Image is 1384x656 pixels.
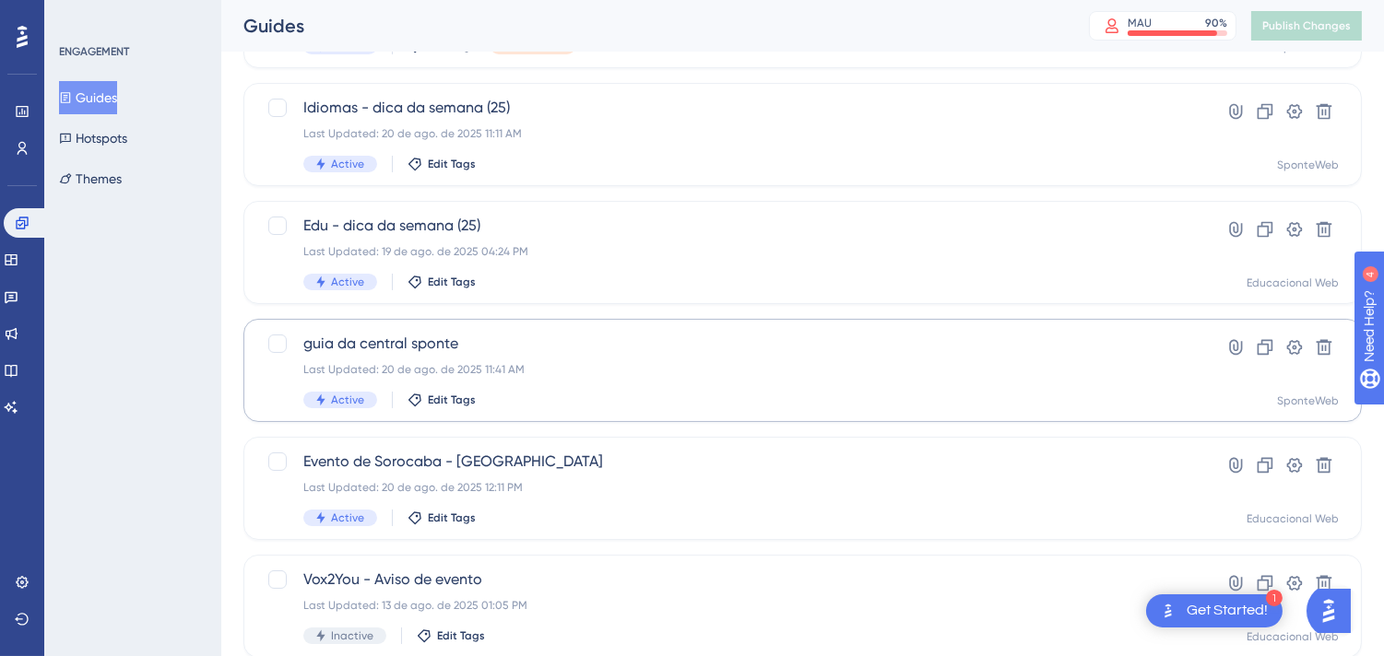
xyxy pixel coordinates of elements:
[417,628,485,643] button: Edit Tags
[331,275,364,289] span: Active
[428,157,476,171] span: Edit Tags
[303,568,1154,591] span: Vox2You - Aviso de evento
[59,122,127,155] button: Hotspots
[1277,393,1339,408] div: SponteWeb
[1187,601,1268,621] div: Get Started!
[1277,158,1339,172] div: SponteWeb
[1146,594,1283,627] div: Open Get Started! checklist, remaining modules: 1
[1251,11,1362,41] button: Publish Changes
[127,9,133,24] div: 4
[303,333,1154,355] span: guia da central sponte
[303,598,1154,613] div: Last Updated: 13 de ago. de 2025 01:05 PM
[43,5,115,27] span: Need Help?
[408,275,476,289] button: Edit Tags
[408,157,476,171] button: Edit Tags
[428,392,476,407] span: Edit Tags
[408,392,476,407] button: Edit Tags
[303,126,1154,141] div: Last Updated: 20 de ago. de 2025 11:11 AM
[1128,16,1152,30] div: MAU
[1247,629,1339,644] div: Educacional Web
[303,362,1154,377] div: Last Updated: 20 de ago. de 2025 11:41 AM
[243,13,1043,39] div: Guides
[59,162,122,195] button: Themes
[408,510,476,525] button: Edit Tags
[331,628,373,643] span: Inactive
[1247,511,1339,526] div: Educacional Web
[1262,18,1351,33] span: Publish Changes
[1307,583,1362,638] iframe: UserGuiding AI Assistant Launcher
[1266,590,1283,606] div: 1
[303,244,1154,259] div: Last Updated: 19 de ago. de 2025 04:24 PM
[59,81,117,114] button: Guides
[428,510,476,525] span: Edit Tags
[331,157,364,171] span: Active
[1247,275,1339,290] div: Educacional Web
[331,392,364,407] span: Active
[428,275,476,289] span: Edit Tags
[1157,600,1179,622] img: launcher-image-alternative-text
[59,44,129,59] div: ENGAGEMENT
[437,628,485,643] span: Edit Tags
[303,451,1154,473] span: Evento de Sorocaba - [GEOGRAPHIC_DATA]
[331,510,364,525] span: Active
[303,215,1154,237] span: Edu - dica da semana (25)
[303,97,1154,119] span: Idiomas - dica da semana (25)
[303,480,1154,495] div: Last Updated: 20 de ago. de 2025 12:11 PM
[1205,16,1227,30] div: 90 %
